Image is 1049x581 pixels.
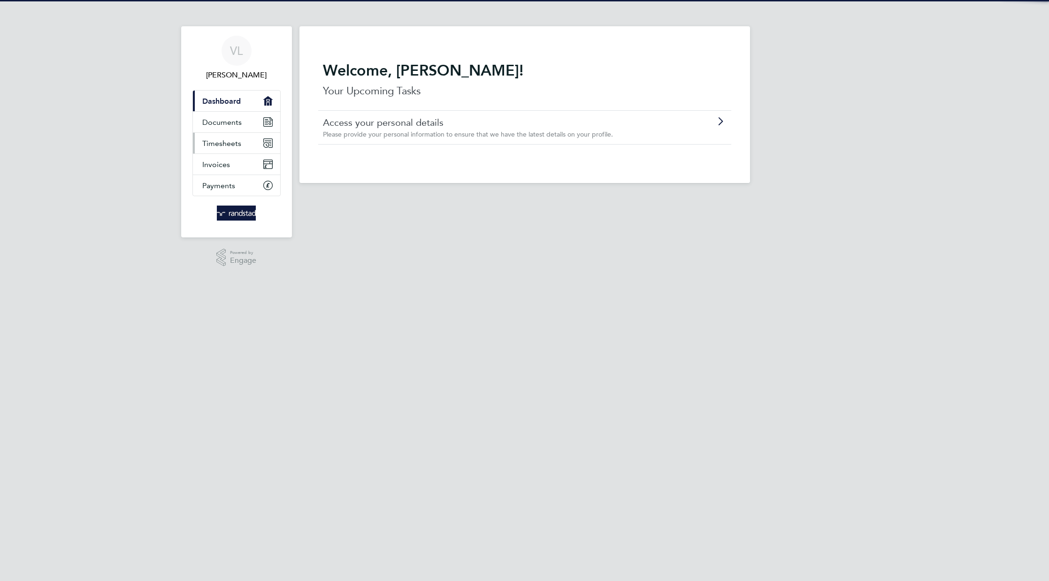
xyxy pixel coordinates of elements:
[193,154,280,175] a: Invoices
[202,181,235,190] span: Payments
[230,257,256,265] span: Engage
[202,97,241,106] span: Dashboard
[323,130,613,138] span: Please provide your personal information to ensure that we have the latest details on your profile.
[230,45,243,57] span: VL
[216,249,256,267] a: Powered byEngage
[202,139,241,148] span: Timesheets
[202,118,242,127] span: Documents
[193,91,280,111] a: Dashboard
[193,175,280,196] a: Payments
[230,249,256,257] span: Powered by
[192,36,281,81] a: VL[PERSON_NAME]
[323,116,674,129] a: Access your personal details
[193,112,280,132] a: Documents
[181,26,292,237] nav: Main navigation
[323,84,727,99] p: Your Upcoming Tasks
[192,206,281,221] a: Go to home page
[202,160,230,169] span: Invoices
[323,61,727,80] h2: Welcome, [PERSON_NAME]!
[192,69,281,81] span: Vaughan Neville L
[193,133,280,153] a: Timesheets
[217,206,256,221] img: randstad-logo-retina.png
